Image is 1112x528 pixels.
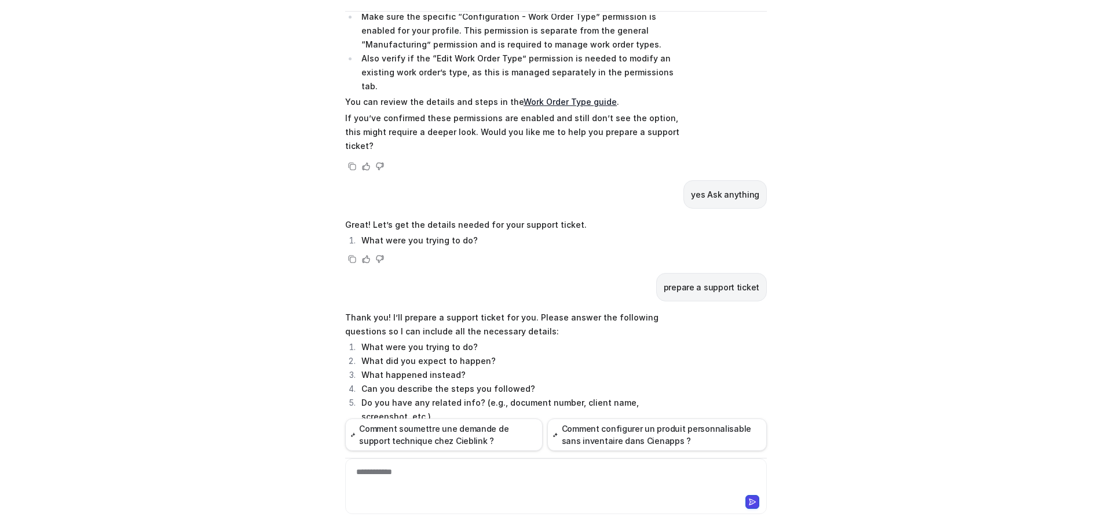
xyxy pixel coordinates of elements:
[345,418,543,451] button: Comment soumettre une demande de support technique chez Cieblink ?
[358,340,684,354] li: What were you trying to do?
[358,396,684,424] li: Do you have any related info? (e.g., document number, client name, screenshot, etc.)
[524,97,617,107] a: Work Order Type guide
[345,311,684,338] p: Thank you! I’ll prepare a support ticket for you. Please answer the following questions so I can ...
[345,218,587,232] p: Great! Let’s get the details needed for your support ticket.
[358,368,684,382] li: What happened instead?
[664,281,759,294] p: prepare a support ticket
[358,354,684,368] li: What did you expect to happen?
[358,10,684,52] li: Make sure the specific “Configuration - Work Order Type” permission is enabled for your profile. ...
[691,188,759,202] p: yes Ask anything
[547,418,767,451] button: Comment configurer un produit personnalisable sans inventaire dans Cienapps ?
[358,234,587,247] li: What were you trying to do?
[345,111,684,153] p: If you’ve confirmed these permissions are enabled and still don’t see the option, this might requ...
[358,52,684,93] li: Also verify if the “Edit Work Order Type” permission is needed to modify an existing work order’s...
[345,95,684,109] p: You can review the details and steps in the .
[358,382,684,396] li: Can you describe the steps you followed?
